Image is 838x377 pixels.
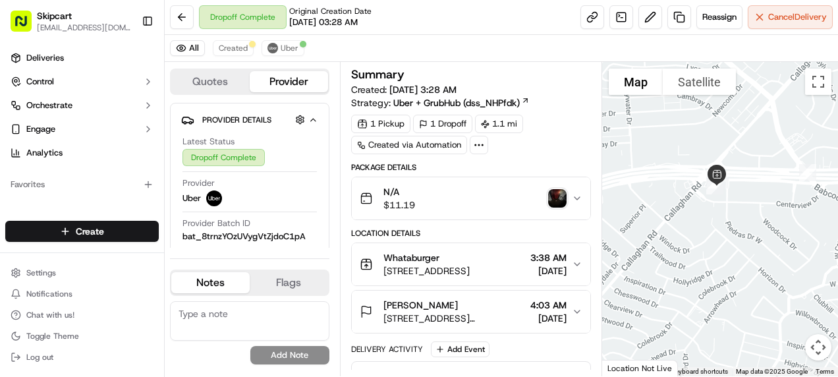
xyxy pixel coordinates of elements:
[605,359,649,376] a: Open this area in Google Maps (opens a new window)
[605,359,649,376] img: Google
[106,185,217,209] a: 💻API Documentation
[702,11,737,23] span: Reassign
[5,206,159,227] div: Available Products
[224,129,240,145] button: Start new chat
[171,71,250,92] button: Quotes
[93,222,159,233] a: Powered byPylon
[5,71,159,92] button: Control
[5,285,159,303] button: Notifications
[111,192,122,202] div: 💻
[125,190,211,204] span: API Documentation
[530,312,567,325] span: [DATE]
[26,76,54,88] span: Control
[794,159,822,187] div: 8
[805,69,831,95] button: Toggle fullscreen view
[8,185,106,209] a: 📗Knowledge Base
[530,251,567,264] span: 3:38 AM
[816,368,834,375] a: Terms (opens in new tab)
[351,69,405,80] h3: Summary
[351,162,592,173] div: Package Details
[5,174,159,195] div: Favorites
[5,47,159,69] a: Deliveries
[671,367,728,376] button: Keyboard shortcuts
[206,190,222,206] img: uber-new-logo.jpeg
[393,96,530,109] a: Uber + GrubHub (dss_NHPfdk)
[26,289,72,299] span: Notifications
[5,5,136,37] button: Skipcart[EMAIL_ADDRESS][DOMAIN_NAME]
[548,189,567,208] img: photo_proof_of_delivery image
[383,251,439,264] span: Whataburger
[5,327,159,345] button: Toggle Theme
[182,231,306,243] span: bat_8trnzYOzUVygVtZjdoC1pA
[219,43,248,53] span: Created
[383,264,470,277] span: [STREET_ADDRESS]
[289,6,372,16] span: Original Creation Date
[351,228,592,239] div: Location Details
[5,119,159,140] button: Engage
[13,52,240,73] p: Welcome 👋
[530,264,567,277] span: [DATE]
[351,83,457,96] span: Created:
[602,360,678,376] div: Location Not Live
[389,84,457,96] span: [DATE] 3:28 AM
[26,123,55,135] span: Engage
[768,11,827,23] span: Cancel Delivery
[131,223,159,233] span: Pylon
[26,190,101,204] span: Knowledge Base
[609,69,663,95] button: Show street map
[701,172,729,200] div: 6
[383,198,415,212] span: $11.19
[352,291,591,333] button: [PERSON_NAME][STREET_ADDRESS][PERSON_NAME]4:03 AM[DATE]
[736,368,808,375] span: Map data ©2025 Google
[530,299,567,312] span: 4:03 AM
[351,115,410,133] div: 1 Pickup
[5,221,159,242] button: Create
[431,341,489,357] button: Add Event
[34,84,237,98] input: Got a question? Start typing here...
[5,95,159,116] button: Orchestrate
[182,136,235,148] span: Latest Status
[171,272,250,293] button: Notes
[181,109,318,130] button: Provider Details
[383,299,458,312] span: [PERSON_NAME]
[182,217,250,229] span: Provider Batch ID
[182,177,215,189] span: Provider
[663,69,736,95] button: Show satellite imagery
[213,40,254,56] button: Created
[475,115,523,133] div: 1.1 mi
[289,16,358,28] span: [DATE] 03:28 AM
[26,331,79,341] span: Toggle Theme
[351,96,530,109] div: Strategy:
[5,264,159,282] button: Settings
[383,312,526,325] span: [STREET_ADDRESS][PERSON_NAME]
[352,177,591,219] button: N/A$11.19photo_proof_of_delivery image
[182,192,201,204] span: Uber
[26,100,72,111] span: Orchestrate
[281,43,298,53] span: Uber
[5,348,159,366] button: Log out
[26,352,53,362] span: Log out
[26,147,63,159] span: Analytics
[5,306,159,324] button: Chat with us!
[45,138,167,149] div: We're available if you need us!
[37,9,72,22] button: Skipcart
[26,52,64,64] span: Deliveries
[13,13,40,39] img: Nash
[13,192,24,202] div: 📗
[26,268,56,278] span: Settings
[351,344,423,355] div: Delivery Activity
[170,40,205,56] button: All
[250,71,328,92] button: Provider
[413,115,472,133] div: 1 Dropoff
[26,310,74,320] span: Chat with us!
[37,22,131,33] button: [EMAIL_ADDRESS][DOMAIN_NAME]
[393,96,520,109] span: Uber + GrubHub (dss_NHPfdk)
[351,136,467,154] a: Created via Automation
[696,5,742,29] button: Reassign
[5,142,159,163] a: Analytics
[352,243,591,285] button: Whataburger[STREET_ADDRESS]3:38 AM[DATE]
